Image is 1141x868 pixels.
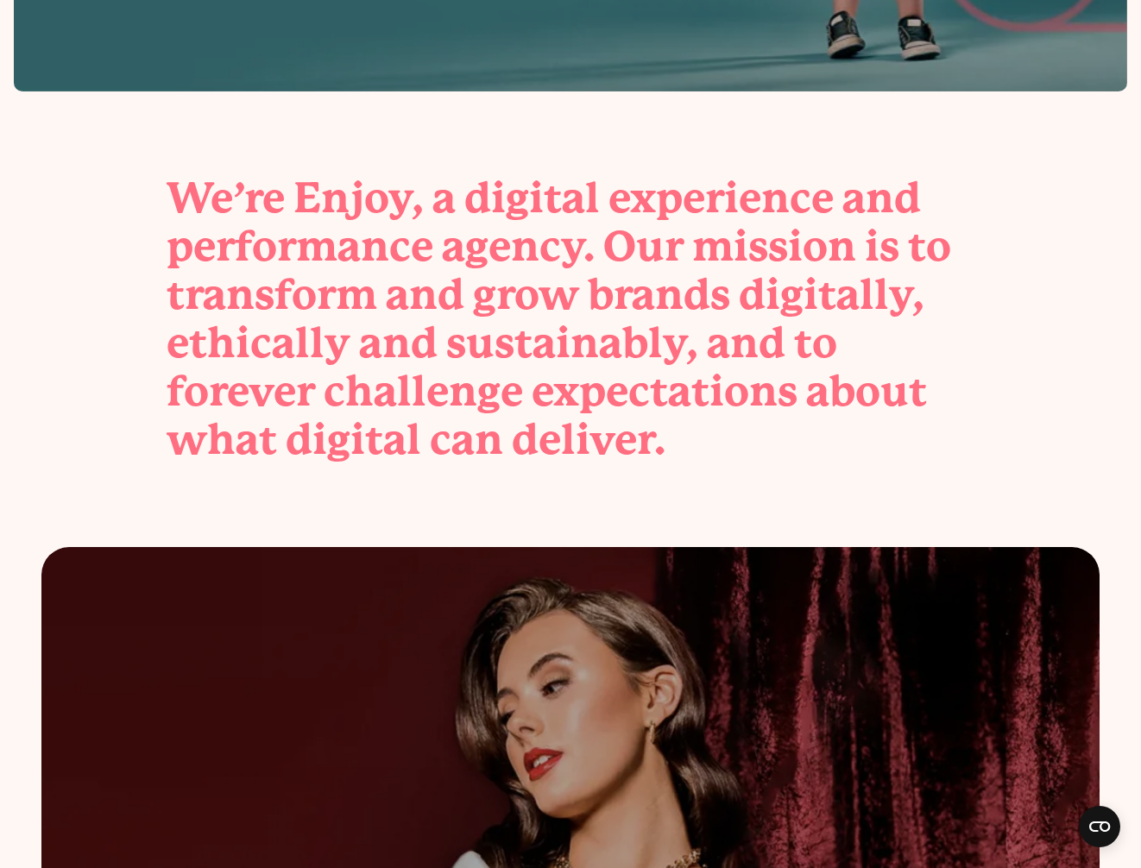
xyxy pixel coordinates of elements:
[588,271,730,319] div: brands
[167,319,350,368] div: ethically
[1079,806,1120,847] button: Open CMP widget
[532,368,797,416] div: expectations
[386,271,464,319] div: and
[167,174,285,223] div: We’re
[707,319,785,368] div: and
[794,319,837,368] div: to
[167,223,433,271] div: performance
[842,174,921,223] div: and
[167,416,277,464] div: what
[167,271,377,319] div: transform
[473,271,579,319] div: grow
[806,368,927,416] div: about
[293,174,424,223] div: Enjoy,
[286,416,421,464] div: digital
[608,174,834,223] div: experience
[442,223,595,271] div: agency.
[865,223,899,271] div: is
[359,319,438,368] div: and
[446,319,698,368] div: sustainably,
[324,368,523,416] div: challenge
[692,223,856,271] div: mission
[430,416,503,464] div: can
[908,223,951,271] div: to
[512,416,665,464] div: deliver.
[603,223,684,271] div: Our
[464,174,600,223] div: digital
[167,368,315,416] div: forever
[432,174,456,223] div: a
[739,271,924,319] div: digitally,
